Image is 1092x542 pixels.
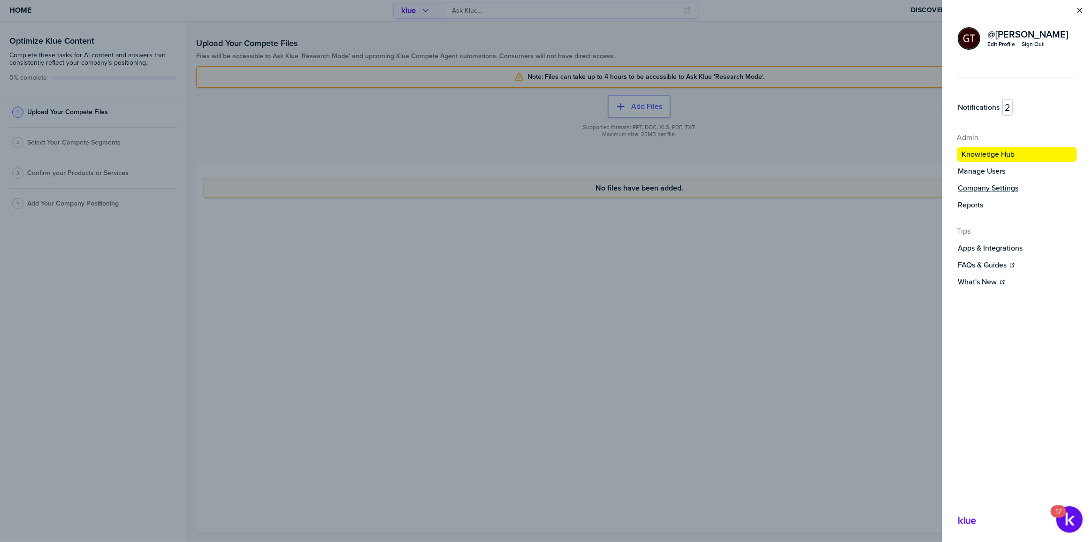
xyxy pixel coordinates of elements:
div: 17 [1055,511,1061,524]
button: Apps & Integrations [957,243,1077,254]
label: FAQs & Guides [958,260,1007,270]
span: 2 [1002,99,1013,116]
h4: Admin [957,132,1077,143]
a: Edit Profile [987,40,1016,48]
button: Open Resource Center, 17 new notifications [1056,506,1083,533]
button: Knowledge Hub [957,147,1077,162]
button: Close Menu [1075,6,1084,15]
label: Notifications [958,103,1000,112]
h4: Tips [957,226,1077,237]
a: Notifications2 [957,98,1077,117]
button: Sign Out [1021,40,1044,48]
label: Reports [958,200,983,210]
div: Edit Profile [987,40,1015,48]
a: @[PERSON_NAME] [987,29,1069,40]
div: Graham Tutti [958,27,980,50]
a: Company Settings [957,183,1077,194]
a: FAQs & Guides [957,260,1077,271]
button: Reports [957,199,1077,211]
label: Knowledge Hub [962,150,1015,159]
a: What's New [957,276,1077,288]
img: ee1355cada6433fc92aa15fbfe4afd43-sml.png [959,28,979,49]
label: Apps & Integrations [958,244,1023,253]
label: Company Settings [958,183,1018,193]
a: Manage Users [957,166,1077,177]
div: Sign Out [1022,40,1044,48]
label: What's New [958,277,997,287]
label: Manage Users [958,167,1005,176]
span: @ [PERSON_NAME] [988,30,1068,39]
